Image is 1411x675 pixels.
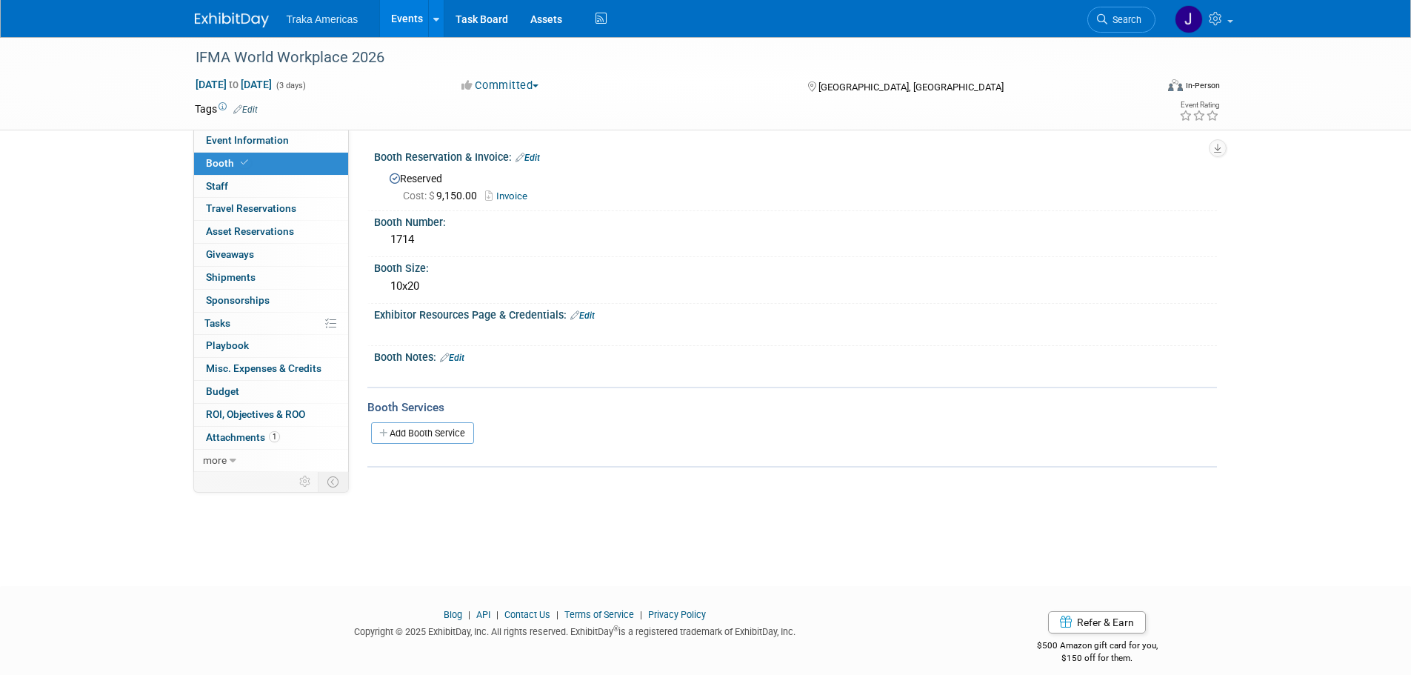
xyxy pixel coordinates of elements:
[385,228,1206,251] div: 1714
[194,404,348,426] a: ROI, Objectives & ROO
[374,346,1217,365] div: Booth Notes:
[818,82,1004,93] span: [GEOGRAPHIC_DATA], [GEOGRAPHIC_DATA]
[227,79,241,90] span: to
[440,353,464,363] a: Edit
[553,609,562,620] span: |
[385,275,1206,298] div: 10x20
[195,102,258,116] td: Tags
[206,248,254,260] span: Giveaways
[206,157,251,169] span: Booth
[275,81,306,90] span: (3 days)
[206,362,321,374] span: Misc. Expenses & Credits
[374,257,1217,276] div: Booth Size:
[206,339,249,351] span: Playbook
[504,609,550,620] a: Contact Us
[371,422,474,444] a: Add Booth Service
[493,609,502,620] span: |
[613,625,618,633] sup: ®
[464,609,474,620] span: |
[287,13,358,25] span: Traka Americas
[403,190,436,202] span: Cost: $
[206,225,294,237] span: Asset Reservations
[206,431,280,443] span: Attachments
[206,408,305,420] span: ROI, Objectives & ROO
[978,630,1217,664] div: $500 Amazon gift card for you,
[293,472,318,491] td: Personalize Event Tab Strip
[444,609,462,620] a: Blog
[190,44,1133,71] div: IFMA World Workplace 2026
[194,176,348,198] a: Staff
[204,317,230,329] span: Tasks
[978,652,1217,665] div: $150 off for them.
[1048,611,1146,634] a: Refer & Earn
[206,294,270,306] span: Sponsorships
[194,381,348,403] a: Budget
[195,622,956,639] div: Copyright © 2025 ExhibitDay, Inc. All rights reserved. ExhibitDay is a registered trademark of Ex...
[374,211,1217,230] div: Booth Number:
[194,450,348,472] a: more
[194,130,348,152] a: Event Information
[194,153,348,175] a: Booth
[194,221,348,243] a: Asset Reservations
[648,609,706,620] a: Privacy Policy
[385,167,1206,204] div: Reserved
[1185,80,1220,91] div: In-Person
[1175,5,1203,33] img: Jamie Saenz
[206,385,239,397] span: Budget
[203,454,227,466] span: more
[194,427,348,449] a: Attachments1
[367,399,1217,416] div: Booth Services
[206,180,228,192] span: Staff
[374,304,1217,323] div: Exhibitor Resources Page & Credentials:
[194,267,348,289] a: Shipments
[570,310,595,321] a: Edit
[269,431,280,442] span: 1
[206,134,289,146] span: Event Information
[233,104,258,115] a: Edit
[1068,77,1221,99] div: Event Format
[206,202,296,214] span: Travel Reservations
[1107,14,1141,25] span: Search
[194,313,348,335] a: Tasks
[636,609,646,620] span: |
[206,271,256,283] span: Shipments
[403,190,483,202] span: 9,150.00
[195,13,269,27] img: ExhibitDay
[195,78,273,91] span: [DATE] [DATE]
[241,159,248,167] i: Booth reservation complete
[194,358,348,380] a: Misc. Expenses & Credits
[1179,102,1219,109] div: Event Rating
[194,335,348,357] a: Playbook
[1087,7,1155,33] a: Search
[516,153,540,163] a: Edit
[318,472,348,491] td: Toggle Event Tabs
[564,609,634,620] a: Terms of Service
[476,609,490,620] a: API
[194,290,348,312] a: Sponsorships
[456,78,544,93] button: Committed
[374,146,1217,165] div: Booth Reservation & Invoice:
[1168,79,1183,91] img: Format-Inperson.png
[194,244,348,266] a: Giveaways
[485,190,535,202] a: Invoice
[194,198,348,220] a: Travel Reservations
